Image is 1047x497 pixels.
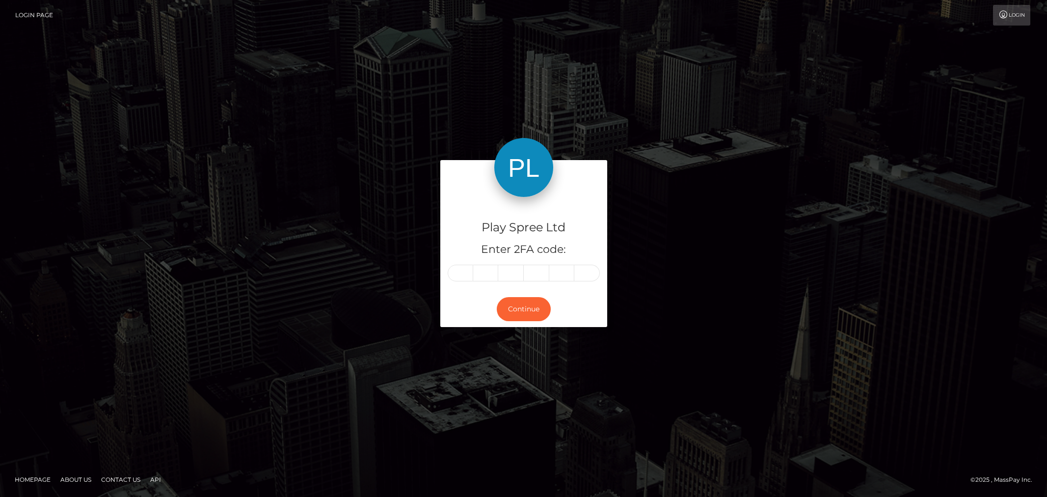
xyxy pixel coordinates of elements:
[448,219,600,236] h4: Play Spree Ltd
[497,297,551,321] button: Continue
[11,472,54,487] a: Homepage
[146,472,165,487] a: API
[15,5,53,26] a: Login Page
[448,242,600,257] h5: Enter 2FA code:
[970,474,1040,485] div: © 2025 , MassPay Inc.
[97,472,144,487] a: Contact Us
[993,5,1030,26] a: Login
[494,138,553,197] img: Play Spree Ltd
[56,472,95,487] a: About Us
